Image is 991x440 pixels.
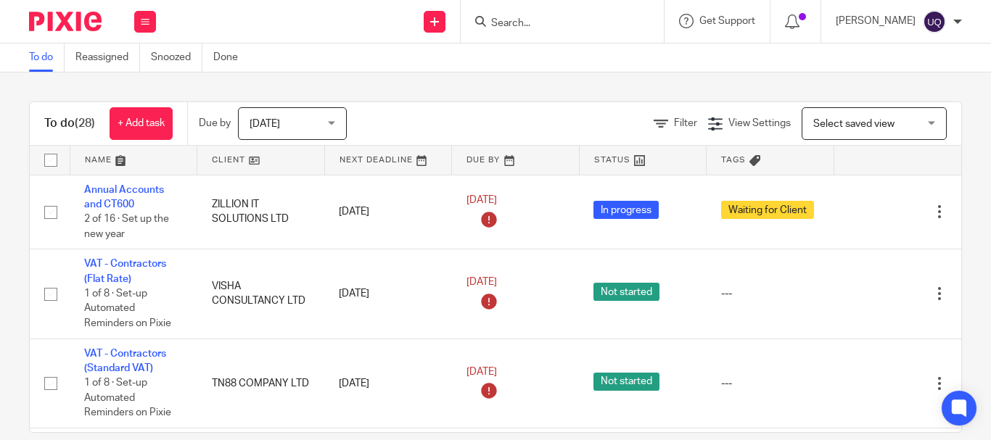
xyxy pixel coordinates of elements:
[199,116,231,130] p: Due by
[466,277,497,287] span: [DATE]
[324,339,452,428] td: [DATE]
[721,376,820,391] div: ---
[29,12,102,31] img: Pixie
[197,175,325,249] td: ZILLION IT SOLUTIONS LTD
[84,214,169,239] span: 2 of 16 · Set up the new year
[44,116,95,131] h1: To do
[721,201,814,219] span: Waiting for Client
[699,16,755,26] span: Get Support
[593,373,659,391] span: Not started
[84,289,171,328] span: 1 of 8 · Set-up Automated Reminders on Pixie
[197,339,325,428] td: TN88 COMPANY LTD
[151,43,202,72] a: Snoozed
[84,349,166,373] a: VAT - Contractors (Standard VAT)
[466,195,497,205] span: [DATE]
[29,43,65,72] a: To do
[721,286,820,301] div: ---
[593,201,659,219] span: In progress
[721,156,746,164] span: Tags
[490,17,620,30] input: Search
[813,119,895,129] span: Select saved view
[75,117,95,129] span: (28)
[250,119,280,129] span: [DATE]
[923,10,946,33] img: svg%3E
[593,283,659,301] span: Not started
[466,367,497,377] span: [DATE]
[110,107,173,140] a: + Add task
[324,175,452,249] td: [DATE]
[674,118,697,128] span: Filter
[197,249,325,339] td: VISHA CONSULTANCY LTD
[213,43,249,72] a: Done
[84,185,164,209] a: Annual Accounts and CT600
[324,249,452,339] td: [DATE]
[728,118,791,128] span: View Settings
[84,259,166,283] a: VAT - Contractors (Flat Rate)
[75,43,140,72] a: Reassigned
[84,378,171,418] span: 1 of 8 · Set-up Automated Reminders on Pixie
[836,14,916,28] p: [PERSON_NAME]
